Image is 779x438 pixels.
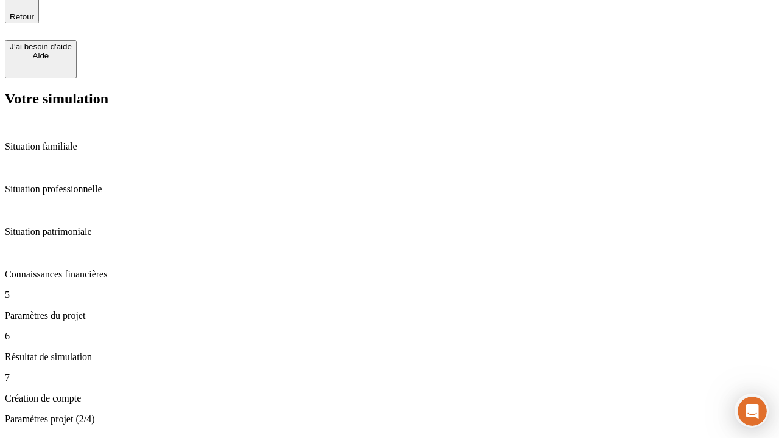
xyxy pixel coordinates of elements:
[5,372,774,383] p: 7
[5,40,77,78] button: J’ai besoin d'aideAide
[5,184,774,195] p: Situation professionnelle
[5,91,774,107] h2: Votre simulation
[5,331,774,342] p: 6
[5,352,774,363] p: Résultat de simulation
[5,310,774,321] p: Paramètres du projet
[5,393,774,404] p: Création de compte
[738,397,767,426] iframe: Intercom live chat
[735,394,769,428] iframe: Intercom live chat discovery launcher
[5,290,774,301] p: 5
[10,12,34,21] span: Retour
[5,226,774,237] p: Situation patrimoniale
[10,51,72,60] div: Aide
[5,141,774,152] p: Situation familiale
[5,414,774,425] p: Paramètres projet (2/4)
[5,269,774,280] p: Connaissances financières
[10,42,72,51] div: J’ai besoin d'aide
